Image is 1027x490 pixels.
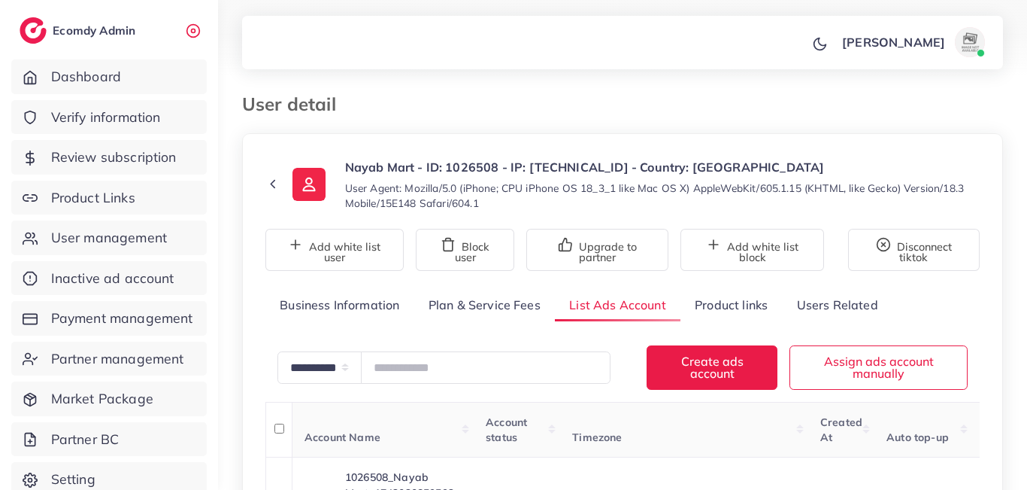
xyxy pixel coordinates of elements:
[486,415,527,444] span: Account status
[834,27,991,57] a: [PERSON_NAME]avatar
[51,430,120,449] span: Partner BC
[416,229,514,271] button: Block user
[51,148,177,167] span: Review subscription
[345,181,980,211] small: User Agent: Mozilla/5.0 (iPhone; CPU iPhone OS 18_3_1 like Mac OS X) AppleWebKit/605.1.15 (KHTML,...
[526,229,668,271] button: Upgrade to partner
[789,345,968,390] button: Assign ads account manually
[11,181,207,215] a: Product Links
[414,289,555,321] a: Plan & Service Fees
[555,289,680,321] a: List Ads Account
[265,229,404,271] button: Add white list user
[51,108,161,127] span: Verify information
[842,33,945,51] p: [PERSON_NAME]
[782,289,892,321] a: Users Related
[680,289,782,321] a: Product links
[955,27,985,57] img: avatar
[51,67,121,87] span: Dashboard
[51,269,174,288] span: Inactive ad account
[51,349,184,369] span: Partner management
[20,17,139,44] a: logoEcomdy Admin
[345,158,980,176] p: Nayab Mart - ID: 1026508 - IP: [TECHNICAL_ID] - Country: [GEOGRAPHIC_DATA]
[51,470,95,489] span: Setting
[51,188,135,208] span: Product Links
[304,431,380,444] span: Account Name
[53,23,139,38] h2: Ecomdy Admin
[265,289,414,321] a: Business Information
[242,93,348,115] h3: User detail
[11,59,207,94] a: Dashboard
[11,382,207,416] a: Market Package
[20,17,47,44] img: logo
[51,228,167,248] span: User management
[11,100,207,135] a: Verify information
[11,422,207,457] a: Partner BC
[11,342,207,376] a: Partner management
[572,431,622,444] span: Timezone
[51,309,193,328] span: Payment management
[886,431,949,444] span: Auto top-up
[11,261,207,296] a: Inactive ad account
[51,389,153,409] span: Market Package
[11,221,207,255] a: User management
[820,415,862,444] span: Created At
[848,229,980,271] button: Disconnect tiktok
[11,140,207,175] a: Review subscription
[647,345,777,390] button: Create ads account
[680,229,824,271] button: Add white list block
[292,168,326,201] img: ic-user-info.36bf1079.svg
[11,301,207,336] a: Payment management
